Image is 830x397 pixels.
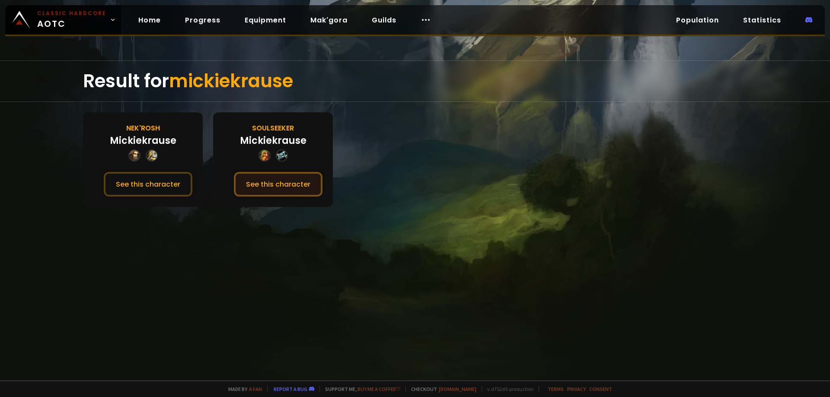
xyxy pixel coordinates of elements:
[405,386,476,392] span: Checkout
[365,11,403,29] a: Guilds
[5,5,121,35] a: Classic HardcoreAOTC
[548,386,564,392] a: Terms
[358,386,400,392] a: Buy me a coffee
[110,133,176,148] div: Mickiekrause
[126,123,160,133] div: Nek'Rosh
[169,68,293,94] span: mickiekrause
[240,133,306,148] div: Mickiekrause
[223,386,262,392] span: Made by
[234,172,322,197] button: See this character
[589,386,612,392] a: Consent
[104,172,192,197] button: See this character
[178,11,227,29] a: Progress
[37,10,106,30] span: AOTC
[319,386,400,392] span: Support me,
[37,10,106,17] small: Classic Hardcore
[249,386,262,392] a: a fan
[303,11,354,29] a: Mak'gora
[238,11,293,29] a: Equipment
[567,386,586,392] a: Privacy
[252,123,294,133] div: Soulseeker
[669,11,726,29] a: Population
[83,61,747,102] div: Result for
[439,386,476,392] a: [DOMAIN_NAME]
[736,11,788,29] a: Statistics
[274,386,307,392] a: Report a bug
[131,11,168,29] a: Home
[482,386,533,392] span: v. d752d5 - production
